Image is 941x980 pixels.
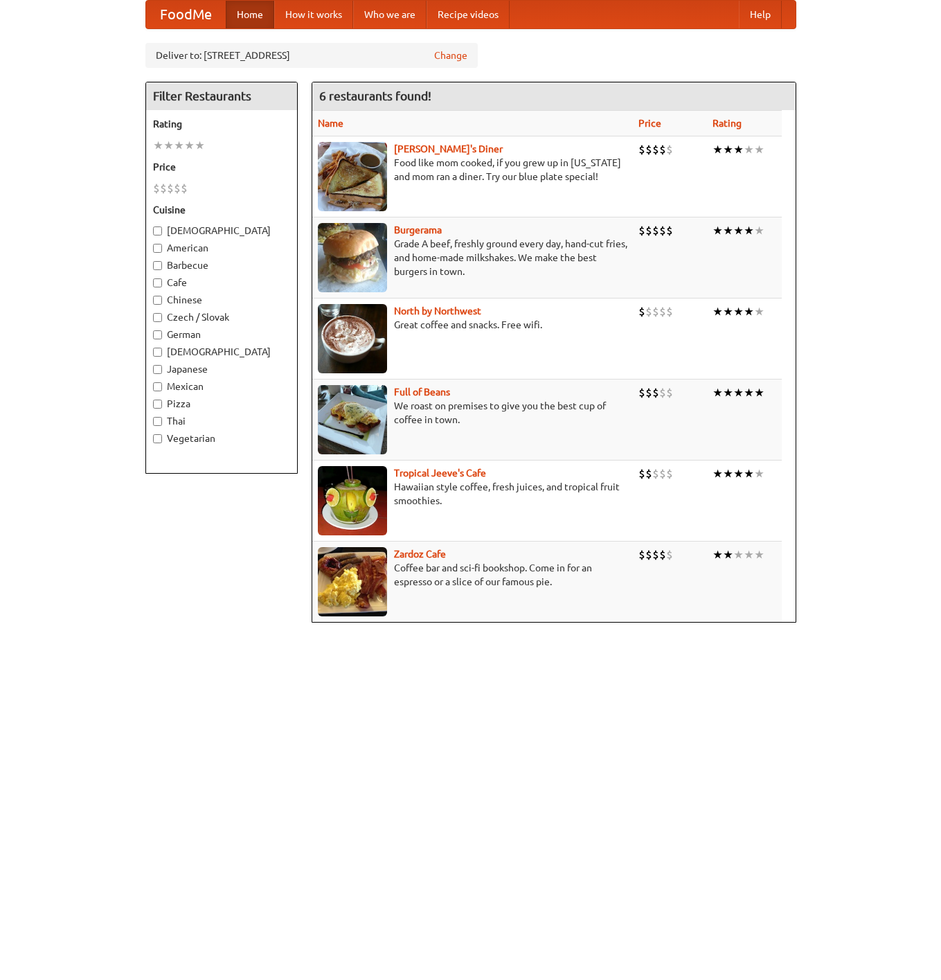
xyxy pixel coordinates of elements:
[153,365,162,374] input: Japanese
[153,380,290,393] label: Mexican
[153,313,162,322] input: Czech / Slovak
[318,561,627,589] p: Coffee bar and sci-fi bookshop. Come in for an espresso or a slice of our famous pie.
[638,223,645,238] li: $
[146,1,226,28] a: FoodMe
[153,348,162,357] input: [DEMOGRAPHIC_DATA]
[153,203,290,217] h5: Cuisine
[318,142,387,211] img: sallys.jpg
[723,304,733,319] li: ★
[153,138,163,153] li: ★
[666,385,673,400] li: $
[645,547,652,562] li: $
[652,385,659,400] li: $
[652,142,659,157] li: $
[723,223,733,238] li: ★
[638,385,645,400] li: $
[153,328,290,341] label: German
[394,386,450,398] a: Full of Beans
[153,397,290,411] label: Pizza
[754,142,764,157] li: ★
[153,244,162,253] input: American
[394,549,446,560] b: Zardoz Cafe
[723,142,733,157] li: ★
[645,385,652,400] li: $
[645,223,652,238] li: $
[274,1,353,28] a: How it works
[645,142,652,157] li: $
[659,304,666,319] li: $
[226,1,274,28] a: Home
[146,82,297,110] h4: Filter Restaurants
[744,385,754,400] li: ★
[733,466,744,481] li: ★
[394,224,442,235] a: Burgerama
[666,223,673,238] li: $
[318,223,387,292] img: burgerama.jpg
[744,142,754,157] li: ★
[153,241,290,255] label: American
[754,385,764,400] li: ★
[153,345,290,359] label: [DEMOGRAPHIC_DATA]
[744,223,754,238] li: ★
[167,181,174,196] li: $
[739,1,782,28] a: Help
[153,117,290,131] h5: Rating
[318,399,627,427] p: We roast on premises to give you the best cup of coffee in town.
[394,143,503,154] a: [PERSON_NAME]'s Diner
[659,466,666,481] li: $
[153,224,290,238] label: [DEMOGRAPHIC_DATA]
[195,138,205,153] li: ★
[318,480,627,508] p: Hawaiian style coffee, fresh juices, and tropical fruit smoothies.
[713,223,723,238] li: ★
[754,223,764,238] li: ★
[652,466,659,481] li: $
[733,385,744,400] li: ★
[666,466,673,481] li: $
[153,278,162,287] input: Cafe
[145,43,478,68] div: Deliver to: [STREET_ADDRESS]
[652,547,659,562] li: $
[181,181,188,196] li: $
[659,223,666,238] li: $
[153,434,162,443] input: Vegetarian
[659,385,666,400] li: $
[353,1,427,28] a: Who we are
[645,466,652,481] li: $
[153,417,162,426] input: Thai
[652,304,659,319] li: $
[713,385,723,400] li: ★
[394,305,481,317] a: North by Northwest
[318,385,387,454] img: beans.jpg
[153,330,162,339] input: German
[160,181,167,196] li: $
[318,156,627,184] p: Food like mom cooked, if you grew up in [US_STATE] and mom ran a diner. Try our blue plate special!
[744,547,754,562] li: ★
[733,547,744,562] li: ★
[744,304,754,319] li: ★
[318,118,343,129] a: Name
[318,318,627,332] p: Great coffee and snacks. Free wifi.
[319,89,431,103] ng-pluralize: 6 restaurants found!
[666,547,673,562] li: $
[153,276,290,289] label: Cafe
[638,547,645,562] li: $
[744,466,754,481] li: ★
[666,142,673,157] li: $
[713,118,742,129] a: Rating
[318,237,627,278] p: Grade A beef, freshly ground every day, hand-cut fries, and home-made milkshakes. We make the bes...
[638,304,645,319] li: $
[153,181,160,196] li: $
[153,160,290,174] h5: Price
[153,258,290,272] label: Barbecue
[713,466,723,481] li: ★
[318,466,387,535] img: jeeves.jpg
[153,261,162,270] input: Barbecue
[394,467,486,479] a: Tropical Jeeve's Cafe
[659,547,666,562] li: $
[713,142,723,157] li: ★
[645,304,652,319] li: $
[153,226,162,235] input: [DEMOGRAPHIC_DATA]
